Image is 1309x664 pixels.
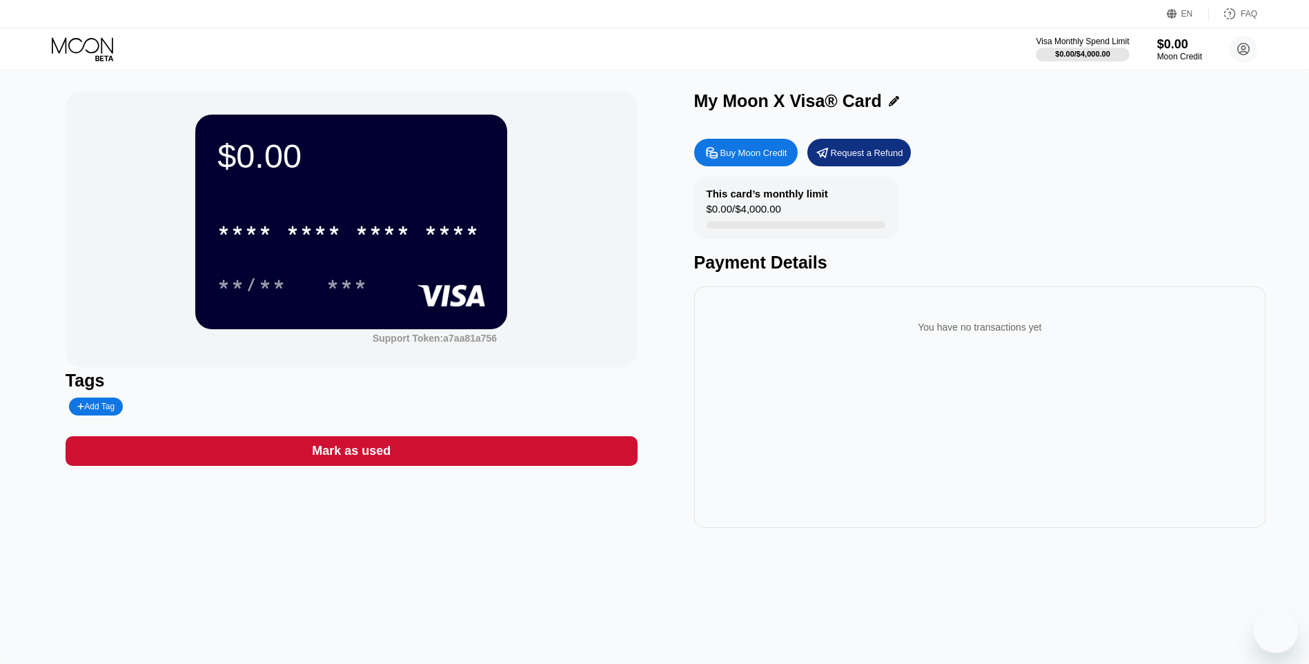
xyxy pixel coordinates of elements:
[694,139,798,166] div: Buy Moon Credit
[312,443,391,459] div: Mark as used
[77,402,115,411] div: Add Tag
[1241,9,1257,19] div: FAQ
[1254,609,1298,653] iframe: Button to launch messaging window
[1055,50,1110,58] div: $0.00 / $4,000.00
[707,188,828,199] div: This card’s monthly limit
[1209,7,1257,21] div: FAQ
[1167,7,1209,21] div: EN
[217,137,485,175] div: $0.00
[694,91,882,111] div: My Moon X Visa® Card
[66,371,638,391] div: Tags
[707,203,781,222] div: $0.00 / $4,000.00
[1036,37,1129,46] div: Visa Monthly Spend Limit
[1157,37,1202,52] div: $0.00
[1181,9,1193,19] div: EN
[66,436,638,466] div: Mark as used
[694,253,1266,273] div: Payment Details
[1036,37,1129,61] div: Visa Monthly Spend Limit$0.00/$4,000.00
[1157,52,1202,61] div: Moon Credit
[705,308,1255,346] div: You have no transactions yet
[373,333,497,344] div: Support Token: a7aa81a756
[69,398,123,416] div: Add Tag
[720,147,787,159] div: Buy Moon Credit
[1157,37,1202,61] div: $0.00Moon Credit
[373,333,497,344] div: Support Token:a7aa81a756
[807,139,911,166] div: Request a Refund
[831,147,903,159] div: Request a Refund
